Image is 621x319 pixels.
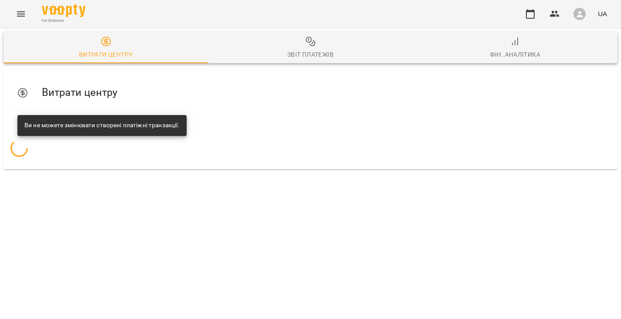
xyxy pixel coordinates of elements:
[10,3,31,24] button: Menu
[42,4,85,17] img: Voopty Logo
[287,49,334,60] div: Звіт платежів
[42,86,604,99] h5: Витрати центру
[598,9,607,18] span: UA
[490,49,541,60] div: Фін. Аналітика
[24,118,180,133] div: Ви не можете змінювати створені платіжні транзакції.
[79,49,133,60] div: Витрати центру
[42,18,85,24] span: For Business
[594,6,611,22] button: UA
